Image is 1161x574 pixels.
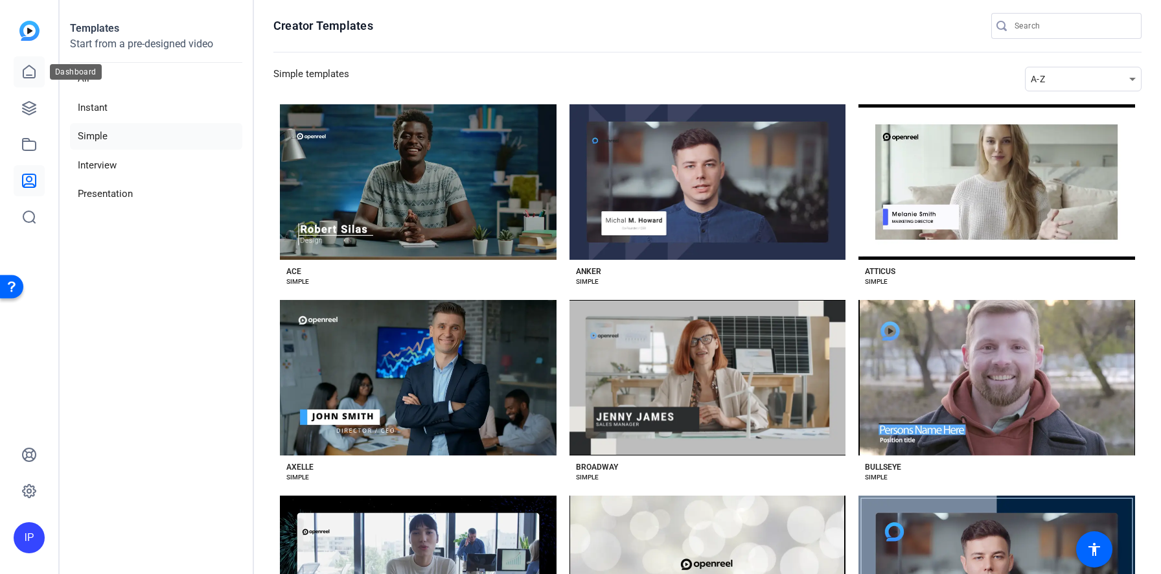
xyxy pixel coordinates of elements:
li: All [70,65,242,92]
div: SIMPLE [576,472,599,483]
button: Template image [569,104,846,260]
li: Interview [70,152,242,179]
button: Template image [858,104,1135,260]
div: IP [14,522,45,553]
button: Template image [858,300,1135,455]
div: ACE [286,266,301,277]
button: Template image [280,104,557,260]
div: SIMPLE [286,472,309,483]
mat-icon: accessibility [1086,542,1102,557]
p: Start from a pre-designed video [70,36,242,63]
li: Simple [70,123,242,150]
span: A-Z [1031,74,1045,84]
li: Presentation [70,181,242,207]
div: ANKER [576,266,601,277]
div: AXELLE [286,462,314,472]
h1: Creator Templates [273,18,373,34]
div: SIMPLE [865,277,888,287]
div: SIMPLE [286,277,309,287]
button: Template image [280,300,557,455]
input: Search [1015,18,1131,34]
h3: Simple templates [273,67,349,91]
div: Dashboard [50,64,102,80]
div: SIMPLE [865,472,888,483]
img: blue-gradient.svg [19,21,40,41]
div: SIMPLE [576,277,599,287]
div: BROADWAY [576,462,618,472]
strong: Templates [70,22,119,34]
button: Template image [569,300,846,455]
div: ATTICUS [865,266,895,277]
li: Instant [70,95,242,121]
div: BULLSEYE [865,462,901,472]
